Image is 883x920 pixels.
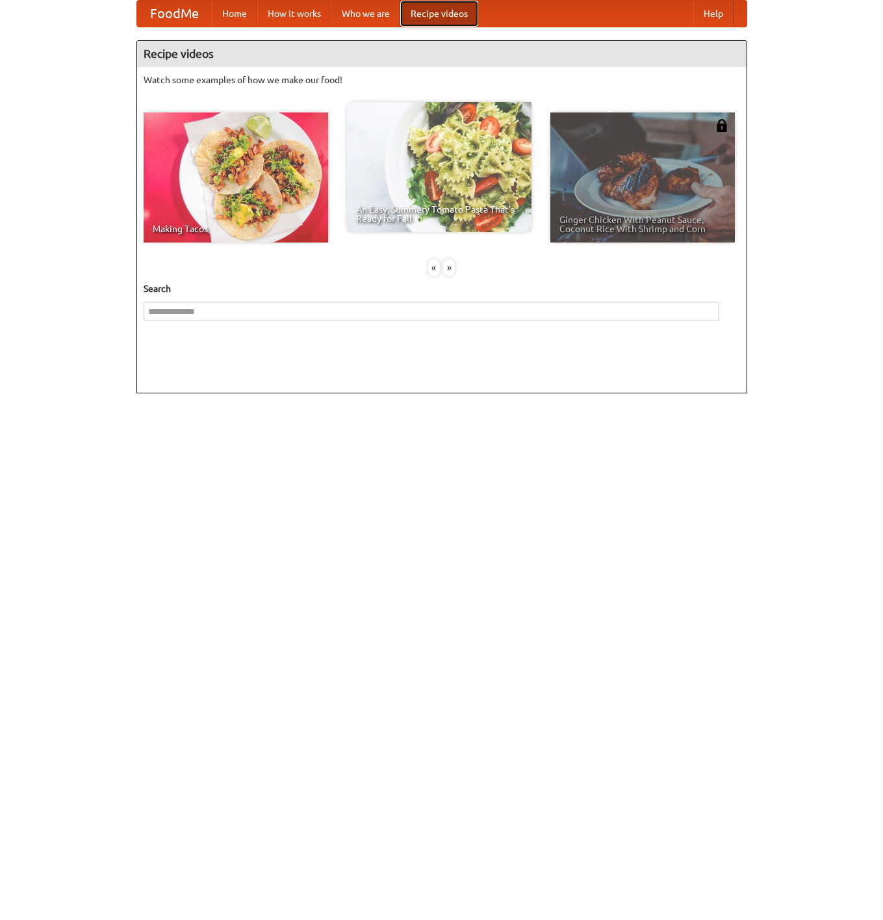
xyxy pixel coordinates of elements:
div: « [428,259,440,276]
span: Making Tacos [153,224,319,233]
a: Recipe videos [400,1,478,27]
a: How it works [257,1,331,27]
a: Making Tacos [144,112,328,243]
p: Watch some examples of how we make our food! [144,73,740,86]
a: Help [693,1,734,27]
a: An Easy, Summery Tomato Pasta That's Ready for Fall [347,102,531,232]
a: Home [212,1,257,27]
h5: Search [144,282,740,295]
div: » [443,259,455,276]
span: An Easy, Summery Tomato Pasta That's Ready for Fall [356,205,522,223]
h4: Recipe videos [137,41,747,67]
img: 483408.png [715,119,728,132]
a: FoodMe [137,1,212,27]
a: Who we are [331,1,400,27]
